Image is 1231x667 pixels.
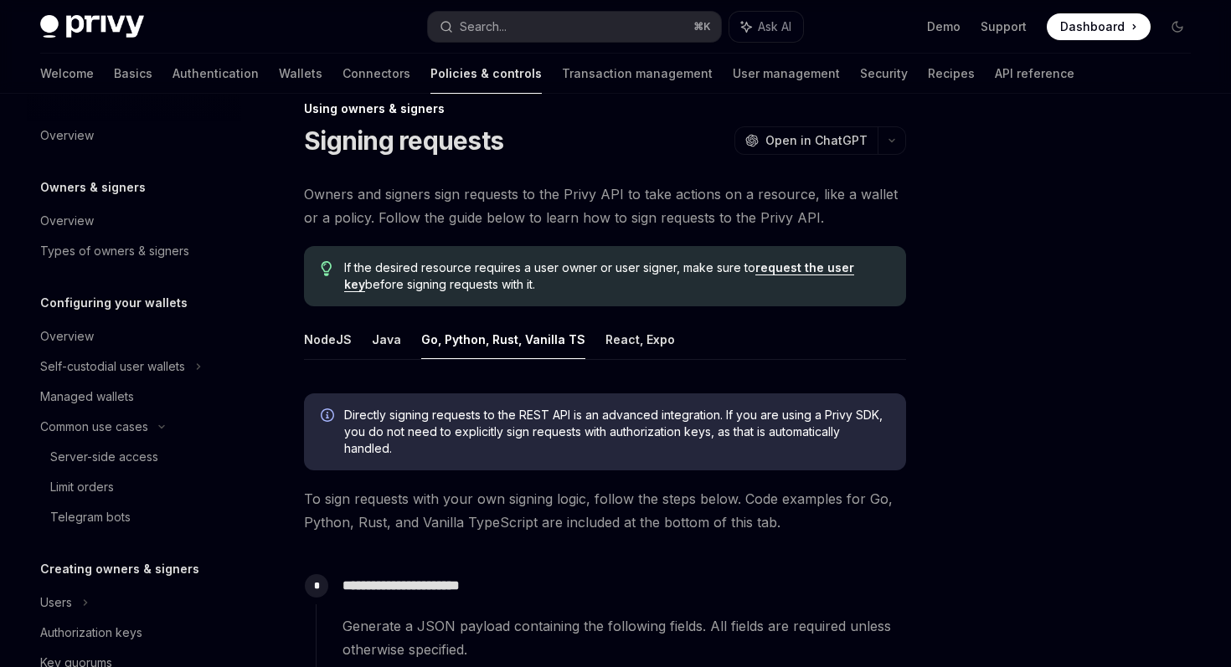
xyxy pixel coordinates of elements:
a: User management [733,54,840,94]
a: Security [860,54,908,94]
button: Java [372,320,401,359]
div: Managed wallets [40,387,134,407]
a: Basics [114,54,152,94]
div: Types of owners & signers [40,241,189,261]
h5: Configuring your wallets [40,293,188,313]
a: Authentication [173,54,259,94]
img: dark logo [40,15,144,38]
a: Overview [27,321,241,351]
a: Types of owners & signers [27,236,241,266]
div: Overview [40,126,94,146]
span: Owners and signers sign requests to the Privy API to take actions on a resource, like a wallet or... [304,182,906,229]
a: Telegram bots [27,502,241,532]
span: Directly signing requests to the REST API is an advanced integration. If you are using a Privy SD... [344,407,889,457]
h5: Creating owners & signers [40,559,199,579]
a: Managed wallets [27,382,241,412]
button: React, Expo [605,320,675,359]
button: NodeJS [304,320,352,359]
span: Ask AI [758,18,791,35]
div: Authorization keys [40,623,142,643]
a: Demo [927,18,961,35]
div: Common use cases [40,417,148,437]
div: Limit orders [50,477,114,497]
a: Welcome [40,54,94,94]
a: Limit orders [27,472,241,502]
svg: Info [321,408,337,425]
div: Overview [40,211,94,231]
a: Overview [27,121,241,151]
button: Open in ChatGPT [734,126,878,155]
div: Search... [460,17,507,37]
span: If the desired resource requires a user owner or user signer, make sure to before signing request... [344,259,889,293]
a: Connectors [343,54,410,94]
a: Transaction management [562,54,713,94]
span: Generate a JSON payload containing the following fields. All fields are required unless otherwise... [343,614,905,661]
button: Search...⌘K [428,12,720,42]
h5: Owners & signers [40,177,146,198]
a: API reference [995,54,1074,94]
a: Support [981,18,1027,35]
h1: Signing requests [304,126,503,156]
a: Recipes [928,54,975,94]
button: Toggle dark mode [1164,13,1191,40]
a: Authorization keys [27,618,241,648]
button: Go, Python, Rust, Vanilla TS [421,320,585,359]
div: Using owners & signers [304,100,906,117]
button: Ask AI [729,12,803,42]
span: To sign requests with your own signing logic, follow the steps below. Code examples for Go, Pytho... [304,487,906,534]
div: Telegram bots [50,507,131,527]
a: Server-side access [27,442,241,472]
span: Open in ChatGPT [765,132,868,149]
svg: Tip [321,261,332,276]
div: Server-side access [50,447,158,467]
a: Overview [27,206,241,236]
span: ⌘ K [693,20,711,33]
div: Overview [40,326,94,346]
span: Dashboard [1060,18,1125,35]
div: Self-custodial user wallets [40,357,185,377]
a: Policies & controls [430,54,542,94]
div: Users [40,593,72,613]
a: Dashboard [1047,13,1151,40]
a: Wallets [279,54,322,94]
